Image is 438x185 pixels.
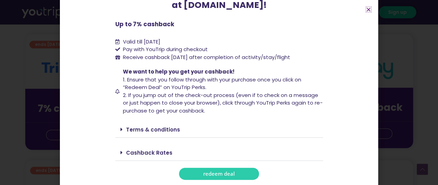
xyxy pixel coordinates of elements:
div: Terms & conditions [115,121,323,138]
span: Valid till [DATE] [123,38,160,45]
div: Cashback Rates [115,145,323,161]
span: Pay with YouTrip during checkout [121,46,208,53]
span: Receive cashback [DATE] after completion of activity/stay/flight [123,53,290,61]
a: Close [366,7,371,12]
b: Up to 7% cashback [115,20,174,28]
span: 1. Ensure that you follow through with your purchase once you click on “Redeem Deal” on YouTrip P... [123,76,301,91]
a: Cashback Rates [126,149,172,156]
a: Terms & conditions [126,126,180,133]
a: redeem deal [179,168,259,180]
span: redeem deal [203,171,235,176]
span: We want to help you get your cashback! [123,68,234,75]
span: 2. If you jump out of the check-out process (even if to check on a message or just happen to clos... [123,91,323,114]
